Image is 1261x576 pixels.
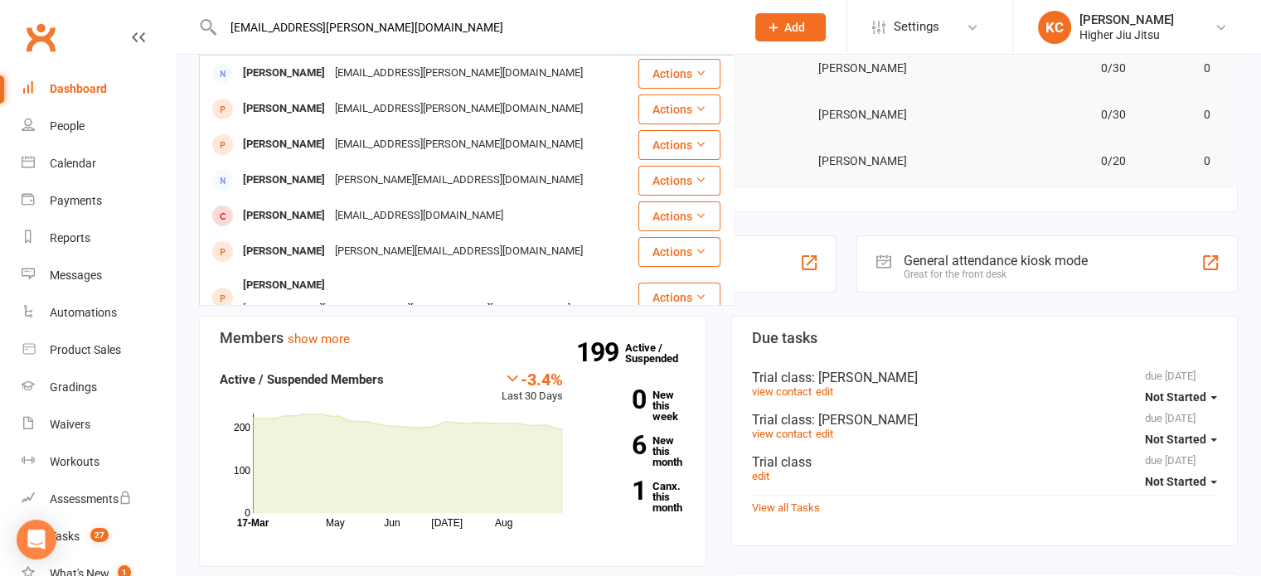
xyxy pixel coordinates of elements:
div: Reports [50,231,90,244]
a: Workouts [22,443,175,481]
div: KC [1038,11,1071,44]
div: [PERSON_NAME] [238,61,330,85]
a: Assessments [22,481,175,518]
div: Last 30 Days [502,370,563,405]
span: : [PERSON_NAME] [812,370,918,385]
div: [PERSON_NAME] [1079,12,1174,27]
div: Trial class [752,412,1218,428]
div: [PERSON_NAME] [238,204,330,228]
input: Search... [218,16,734,39]
button: Actions [638,283,720,312]
div: [PERSON_NAME] [238,133,330,157]
div: General attendance kiosk mode [904,253,1088,269]
div: [EMAIL_ADDRESS][PERSON_NAME][DOMAIN_NAME] [330,61,588,85]
button: Actions [638,201,720,231]
strong: 0 [588,387,646,412]
a: View all Tasks [752,501,820,514]
td: 0 [1141,95,1225,134]
div: [PERSON_NAME] [238,273,330,298]
a: Payments [22,182,175,220]
span: 27 [90,528,109,542]
td: 0 [1141,142,1225,181]
div: Higher Jiu Jitsu [1079,27,1174,42]
td: 0/30 [972,49,1141,88]
a: Gradings [22,369,175,406]
strong: 199 [576,340,625,365]
a: Messages [22,257,175,294]
strong: 1 [588,478,646,503]
a: 199Active / Suspended [625,330,698,376]
a: view contact [752,385,812,398]
td: 0 [1141,49,1225,88]
a: Clubworx [20,17,61,58]
a: Waivers [22,406,175,443]
button: Actions [638,166,720,196]
a: show more [288,332,350,346]
button: Actions [638,237,720,267]
strong: 6 [588,433,646,457]
div: Calendar [50,157,96,170]
div: Payments [50,194,102,207]
td: [PERSON_NAME] [803,142,972,181]
a: view contact [752,428,812,440]
td: [PERSON_NAME] [803,95,972,134]
div: Gradings [50,380,97,394]
div: Great for the front desk [904,269,1088,280]
button: Actions [638,59,720,89]
div: -3.4% [502,370,563,388]
a: 0New this week [588,390,686,422]
div: Automations [50,306,117,319]
button: Actions [638,94,720,124]
a: People [22,108,175,145]
div: Waivers [50,418,90,431]
span: Not Started [1145,433,1206,446]
div: Workouts [50,455,99,468]
td: 0/30 [972,95,1141,134]
div: Assessments [50,492,132,506]
div: [PERSON_NAME] [238,240,330,264]
a: Dashboard [22,70,175,108]
div: [EMAIL_ADDRESS][PERSON_NAME][DOMAIN_NAME] [330,97,588,121]
span: Add [784,21,805,34]
div: [EMAIL_ADDRESS][DOMAIN_NAME] [330,204,508,228]
button: Add [755,13,826,41]
div: [PERSON_NAME][EMAIL_ADDRESS][PERSON_NAME][DOMAIN_NAME] [238,298,575,322]
a: Automations [22,294,175,332]
a: Product Sales [22,332,175,369]
div: Dashboard [50,82,107,95]
td: 0/20 [972,142,1141,181]
span: Settings [894,8,939,46]
a: edit [816,428,833,440]
span: : [PERSON_NAME] [812,412,918,428]
div: [PERSON_NAME][EMAIL_ADDRESS][DOMAIN_NAME] [330,240,588,264]
button: Actions [638,130,720,160]
div: [PERSON_NAME] [238,97,330,121]
a: 6New this month [588,435,686,467]
div: Trial class [752,454,1218,470]
a: edit [816,385,833,398]
a: edit [752,470,769,482]
a: Tasks 27 [22,518,175,555]
button: Not Started [1145,382,1217,412]
a: Calendar [22,145,175,182]
h3: Members [220,330,686,346]
span: Not Started [1145,390,1206,404]
a: Reports [22,220,175,257]
span: Not Started [1145,475,1206,488]
div: People [50,119,85,133]
div: Trial class [752,370,1218,385]
div: Open Intercom Messenger [17,520,56,559]
a: 1Canx. this month [588,481,686,513]
td: [PERSON_NAME] [803,49,972,88]
button: Not Started [1145,467,1217,496]
div: Tasks [50,530,80,543]
button: Not Started [1145,424,1217,454]
strong: Active / Suspended Members [220,372,384,387]
div: Product Sales [50,343,121,356]
h3: Due tasks [752,330,1218,346]
div: [EMAIL_ADDRESS][PERSON_NAME][DOMAIN_NAME] [330,133,588,157]
div: [PERSON_NAME][EMAIL_ADDRESS][DOMAIN_NAME] [330,168,588,192]
div: [PERSON_NAME] [238,168,330,192]
div: Messages [50,269,102,282]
